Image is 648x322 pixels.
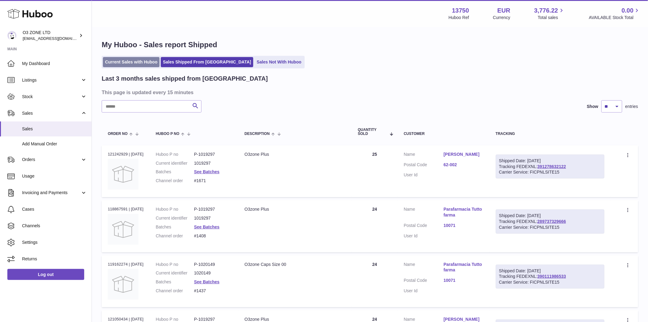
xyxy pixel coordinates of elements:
div: O3zone Plus [245,206,346,212]
td: 24 [352,200,398,252]
dt: Huboo P no [156,206,194,212]
dt: Current identifier [156,160,194,166]
h2: Last 3 months sales shipped from [GEOGRAPHIC_DATA] [102,75,268,83]
strong: 13750 [452,6,469,15]
span: entries [625,104,638,109]
span: Returns [22,256,87,262]
dt: Batches [156,279,194,285]
span: [EMAIL_ADDRESS][DOMAIN_NAME] [23,36,90,41]
a: 390111986533 [537,274,566,279]
a: 10071 [444,278,484,283]
div: 121050434 | [DATE] [108,316,144,322]
a: 62-002 [444,162,484,168]
div: Tracking FEDEXNL: [496,155,605,179]
span: Usage [22,173,87,179]
td: 24 [352,255,398,307]
a: Current Sales with Huboo [103,57,160,67]
img: internalAdmin-13750@internal.huboo.com [7,31,17,40]
dt: User Id [404,172,444,178]
div: O3 ZONE LTD [23,30,78,41]
h3: This page is updated every 15 minutes [102,89,637,96]
dt: Current identifier [156,270,194,276]
dd: #1437 [194,288,232,294]
span: Sales [22,110,81,116]
a: 289737329666 [537,219,566,224]
dd: 1020149 [194,270,232,276]
span: AVAILABLE Stock Total [589,15,641,21]
div: Carrier Service: FICPNLSITE15 [499,224,601,230]
dt: Channel order [156,178,194,184]
a: 391278632122 [537,164,566,169]
dt: Channel order [156,233,194,239]
span: Channels [22,223,87,229]
div: Tracking [496,132,605,136]
img: no-photo-large.jpg [108,269,138,300]
a: Parafarmacia Tuttofarma [444,262,484,273]
span: Order No [108,132,128,136]
a: See Batches [194,224,220,229]
strong: EUR [497,6,510,15]
span: Huboo P no [156,132,179,136]
dt: Batches [156,224,194,230]
span: Quantity Sold [358,128,386,136]
dd: 1019297 [194,160,232,166]
dd: #1408 [194,233,232,239]
a: 0.00 AVAILABLE Stock Total [589,6,641,21]
div: Shipped Date: [DATE] [499,213,601,219]
span: Description [245,132,270,136]
span: Cases [22,206,87,212]
span: Invoicing and Payments [22,190,81,196]
h1: My Huboo - Sales report Shipped [102,40,638,50]
div: O3zone Plus [245,151,346,157]
div: Currency [493,15,510,21]
a: See Batches [194,279,220,284]
a: [PERSON_NAME] [444,151,484,157]
span: 3,776.22 [534,6,558,15]
td: 25 [352,145,398,197]
div: Tracking FEDEXNL: [496,209,605,234]
dd: P-1019297 [194,151,232,157]
img: no-photo-large.jpg [108,159,138,190]
a: 3,776.22 Total sales [534,6,565,21]
dd: #1671 [194,178,232,184]
dt: Name [404,206,444,220]
span: Stock [22,94,81,100]
span: 0.00 [622,6,634,15]
span: Listings [22,77,81,83]
a: See Batches [194,169,220,174]
div: 118867591 | [DATE] [108,206,144,212]
div: Tracking FEDEXNL: [496,265,605,289]
span: Total sales [538,15,565,21]
dt: Batches [156,169,194,175]
div: Shipped Date: [DATE] [499,158,601,164]
dt: Name [404,262,444,275]
div: Shipped Date: [DATE] [499,268,601,274]
span: Settings [22,240,87,245]
a: Log out [7,269,84,280]
dt: Channel order [156,288,194,294]
span: Add Manual Order [22,141,87,147]
dt: Name [404,151,444,159]
dt: Postal Code [404,223,444,230]
img: no-photo-large.jpg [108,214,138,245]
div: Carrier Service: FICPNLSITE15 [499,169,601,175]
dt: Huboo P no [156,151,194,157]
dd: P-1019297 [194,206,232,212]
a: Sales Shipped From [GEOGRAPHIC_DATA] [161,57,253,67]
a: Sales Not With Huboo [254,57,303,67]
dt: User Id [404,233,444,239]
dd: P-1020149 [194,262,232,267]
dt: Postal Code [404,162,444,169]
dt: User Id [404,288,444,294]
div: Huboo Ref [449,15,469,21]
label: Show [587,104,598,109]
dt: Current identifier [156,215,194,221]
div: 121242929 | [DATE] [108,151,144,157]
dt: Huboo P no [156,262,194,267]
dt: Postal Code [404,278,444,285]
a: Parafarmacia Tuttofarma [444,206,484,218]
div: Customer [404,132,484,136]
div: Carrier Service: FICPNLSITE15 [499,279,601,285]
a: 10071 [444,223,484,228]
span: Sales [22,126,87,132]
